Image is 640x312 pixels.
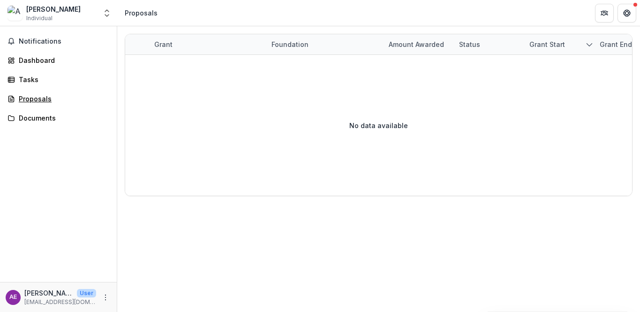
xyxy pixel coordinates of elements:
p: [EMAIL_ADDRESS][DOMAIN_NAME] [24,298,96,306]
div: Foundation [266,39,314,49]
p: No data available [349,121,408,130]
a: Dashboard [4,53,113,68]
div: Amount awarded [383,34,453,54]
div: Grant end [594,39,638,49]
span: Individual [26,14,53,23]
div: Status [453,34,524,54]
div: Grant [149,39,178,49]
div: Documents [19,113,105,123]
button: Partners [595,4,614,23]
div: Grant start [524,39,571,49]
div: Amount awarded [383,39,450,49]
a: Tasks [4,72,113,87]
div: Proposals [125,8,158,18]
p: [PERSON_NAME] [24,288,73,298]
div: Grant start [524,34,594,54]
div: Grant [149,34,266,54]
nav: breadcrumb [121,6,161,20]
div: Proposals [19,94,105,104]
a: Documents [4,110,113,126]
div: Foundation [266,34,383,54]
div: Status [453,39,486,49]
button: More [100,292,111,303]
button: Open entity switcher [100,4,113,23]
button: Get Help [617,4,636,23]
a: Proposals [4,91,113,107]
span: Notifications [19,38,109,46]
svg: sorted descending [586,41,593,48]
div: Dashboard [19,55,105,65]
img: Anna Elder [8,6,23,21]
p: User [77,289,96,297]
button: Notifications [4,34,113,49]
div: Tasks [19,75,105,84]
div: Anna Elder [9,294,17,300]
div: [PERSON_NAME] [26,4,81,14]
